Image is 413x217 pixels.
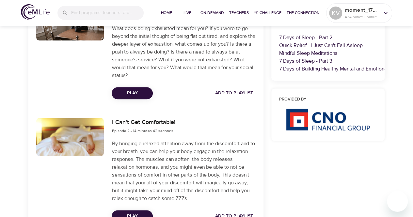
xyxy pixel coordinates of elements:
[159,9,174,16] span: Home
[287,9,319,16] span: The Connection
[71,6,144,20] input: Find programs, teachers, etc...
[279,96,377,103] h6: Provided by
[112,140,255,202] p: By bringing a relaxed attention away from the discomfort and to your breath, you can help your bo...
[213,87,256,99] button: Add to Playlist
[112,128,173,133] span: Episode 2 - 14 minutes 42 seconds
[279,42,363,49] a: Quick Relief - I Just Can't Fall Asleep
[117,89,148,97] span: Play
[112,87,153,99] button: Play
[21,4,50,20] img: logo
[345,14,379,20] p: 434 Mindful Minutes
[180,9,195,16] span: Live
[279,50,338,56] a: Mindful Sleep Meditations
[279,34,332,41] a: 7 Days of Sleep - Part 2
[200,9,224,16] span: On-Demand
[387,191,408,212] iframe: Button to launch messaging window
[329,7,342,20] div: KV
[279,66,404,72] a: 7 Days of Building Healthy Mental and Emotional Habits
[279,58,332,64] a: 7 Days of Sleep - Part 3
[229,9,249,16] span: Teachers
[112,24,255,79] p: What does being exhausted mean for you? If you were to go beyond the initial thought of being fla...
[215,89,253,97] span: Add to Playlist
[254,9,281,16] span: 1% Challenge
[286,108,370,131] img: CNO%20logo.png
[345,6,379,14] p: moment_1755283842
[112,118,175,127] h6: I Can't Get Comfortable!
